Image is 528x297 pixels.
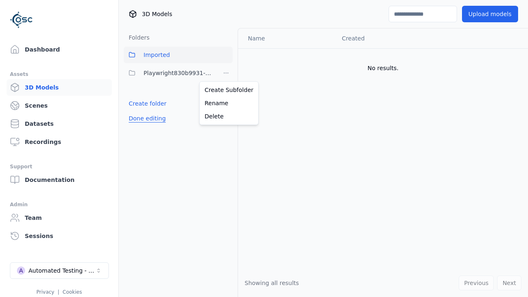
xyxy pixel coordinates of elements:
[201,97,257,110] a: Rename
[201,83,257,97] a: Create Subfolder
[201,110,257,123] a: Delete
